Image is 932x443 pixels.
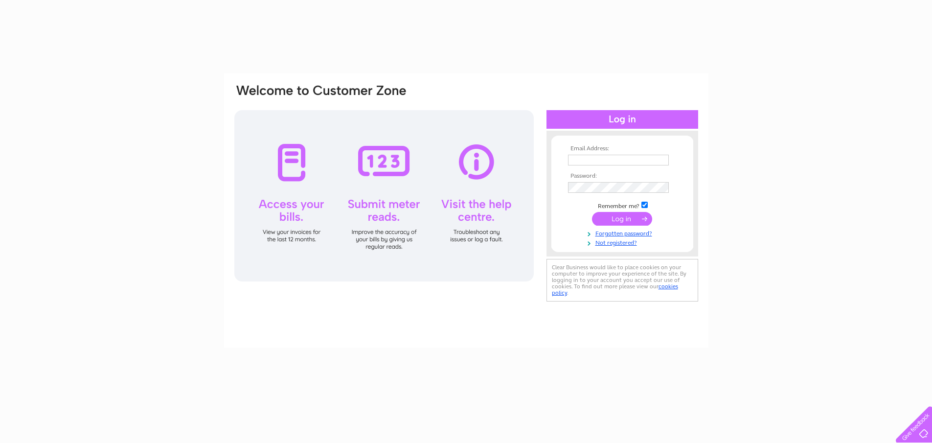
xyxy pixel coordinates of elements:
a: cookies policy [552,283,678,296]
a: Forgotten password? [568,228,679,237]
td: Remember me? [566,200,679,210]
th: Email Address: [566,145,679,152]
th: Password: [566,173,679,180]
a: Not registered? [568,237,679,247]
input: Submit [592,212,652,226]
div: Clear Business would like to place cookies on your computer to improve your experience of the sit... [546,259,698,302]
